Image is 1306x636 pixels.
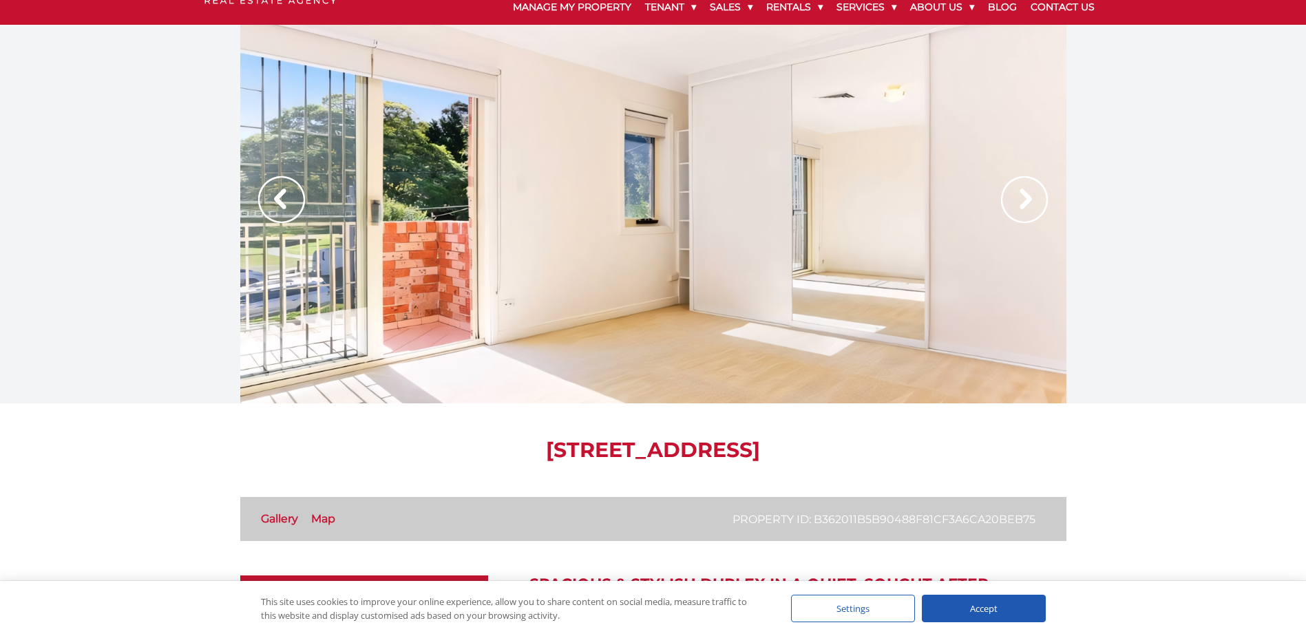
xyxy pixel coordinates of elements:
[733,511,1035,528] p: Property ID: b362011b5b90488f81cf3a6ca20beb75
[791,595,915,622] div: Settings
[1001,176,1048,223] img: Arrow slider
[529,575,1066,612] h2: Spacious & Stylish Duplex in a Quiet, Sought-After Location
[258,176,305,223] img: Arrow slider
[240,438,1066,463] h1: [STREET_ADDRESS]
[311,512,335,525] a: Map
[261,595,763,622] div: This site uses cookies to improve your online experience, allow you to share content on social me...
[261,512,298,525] a: Gallery
[922,595,1046,622] div: Accept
